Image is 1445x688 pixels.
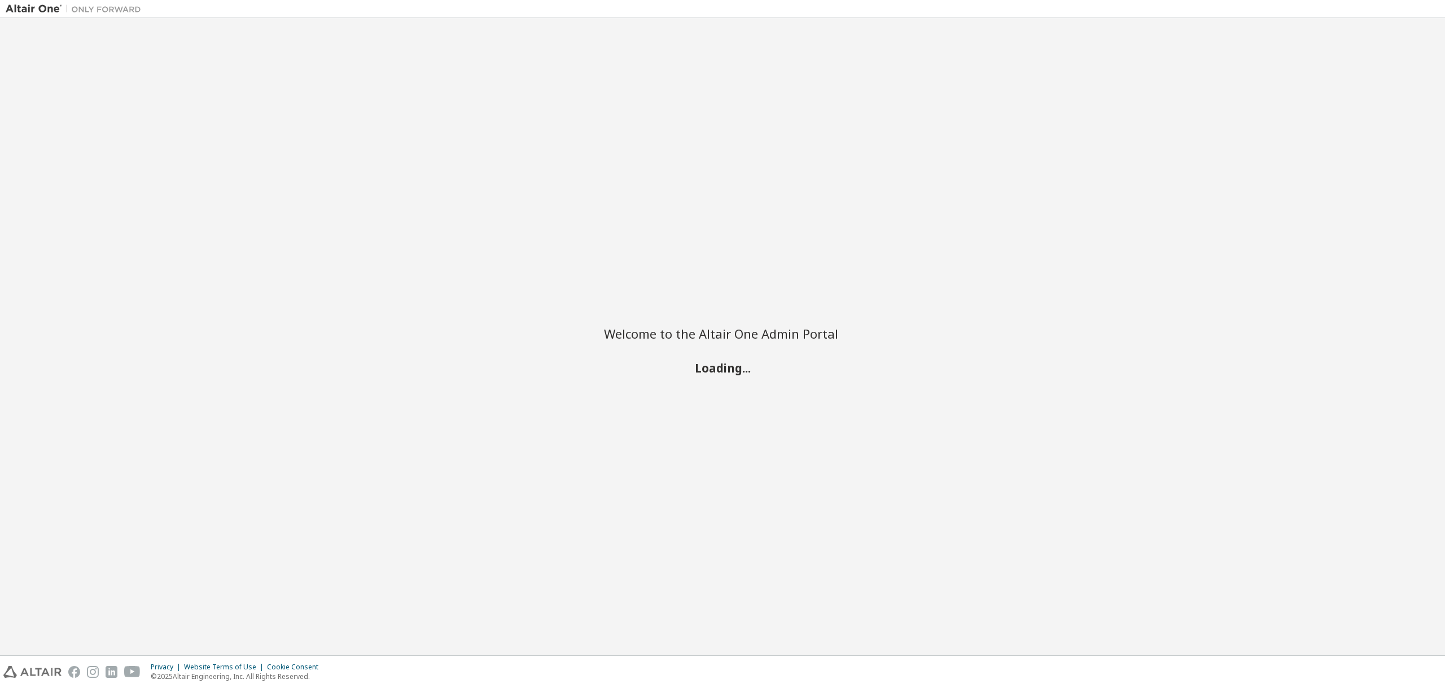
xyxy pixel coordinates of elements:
[87,666,99,678] img: instagram.svg
[184,663,267,672] div: Website Terms of Use
[151,663,184,672] div: Privacy
[604,326,841,341] h2: Welcome to the Altair One Admin Portal
[151,672,325,681] p: © 2025 Altair Engineering, Inc. All Rights Reserved.
[6,3,147,15] img: Altair One
[68,666,80,678] img: facebook.svg
[604,360,841,375] h2: Loading...
[267,663,325,672] div: Cookie Consent
[124,666,141,678] img: youtube.svg
[3,666,62,678] img: altair_logo.svg
[106,666,117,678] img: linkedin.svg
